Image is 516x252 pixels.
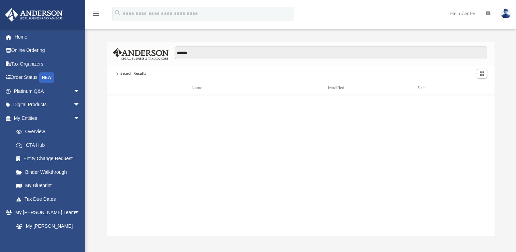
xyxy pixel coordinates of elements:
a: Entity Change Request [10,152,90,166]
a: menu [92,13,100,18]
div: id [110,85,127,91]
i: menu [92,10,100,18]
a: Tax Organizers [5,57,90,71]
input: Search files and folders [175,46,487,59]
a: My Blueprint [10,179,87,193]
a: My [PERSON_NAME] Team [10,219,84,241]
div: Name [130,85,266,91]
a: My [PERSON_NAME] Teamarrow_drop_down [5,206,87,220]
div: Size [409,85,436,91]
div: grid [107,95,495,236]
a: CTA Hub [10,138,90,152]
a: Overview [10,125,90,139]
a: Order StatusNEW [5,71,90,85]
span: arrow_drop_down [73,111,87,125]
img: User Pic [501,9,511,18]
span: arrow_drop_down [73,206,87,220]
i: search [114,9,121,17]
button: Switch to Grid View [477,69,487,79]
img: Anderson Advisors Platinum Portal [3,8,65,22]
div: Modified [269,85,406,91]
div: id [439,85,486,91]
a: My Entitiesarrow_drop_down [5,111,90,125]
span: arrow_drop_down [73,84,87,98]
div: NEW [39,72,54,83]
a: Tax Due Dates [10,192,90,206]
a: Home [5,30,90,44]
a: Online Ordering [5,44,90,57]
a: Platinum Q&Aarrow_drop_down [5,84,90,98]
div: Search Results [120,71,146,77]
a: Digital Productsarrow_drop_down [5,98,90,112]
span: arrow_drop_down [73,98,87,112]
a: Binder Walkthrough [10,165,90,179]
